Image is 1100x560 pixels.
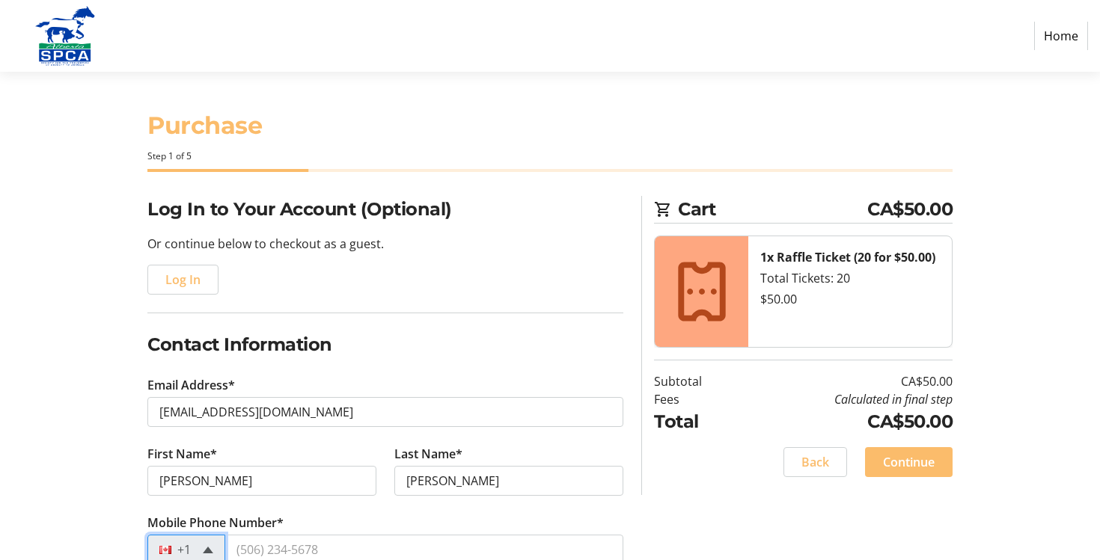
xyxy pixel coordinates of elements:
span: Continue [883,453,935,471]
td: Subtotal [654,372,740,390]
p: Or continue below to checkout as a guest. [147,235,623,253]
label: Last Name* [394,445,462,463]
span: Cart [678,196,867,223]
button: Continue [865,447,953,477]
h1: Purchase [147,108,953,144]
div: Step 1 of 5 [147,150,953,163]
td: Fees [654,390,740,408]
a: Home [1034,22,1088,50]
span: CA$50.00 [867,196,953,223]
div: Total Tickets: 20 [760,269,940,287]
button: Log In [147,265,219,295]
div: $50.00 [760,290,940,308]
h2: Contact Information [147,331,623,358]
label: First Name* [147,445,217,463]
td: CA$50.00 [740,372,953,390]
span: Back [801,453,829,471]
strong: 1x Raffle Ticket (20 for $50.00) [760,249,935,265]
button: Back [783,447,847,477]
label: Mobile Phone Number* [147,514,284,532]
td: CA$50.00 [740,408,953,435]
td: Calculated in final step [740,390,953,408]
label: Email Address* [147,376,235,394]
img: Alberta SPCA's Logo [12,6,118,66]
h2: Log In to Your Account (Optional) [147,196,623,223]
td: Total [654,408,740,435]
span: Log In [165,271,201,289]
